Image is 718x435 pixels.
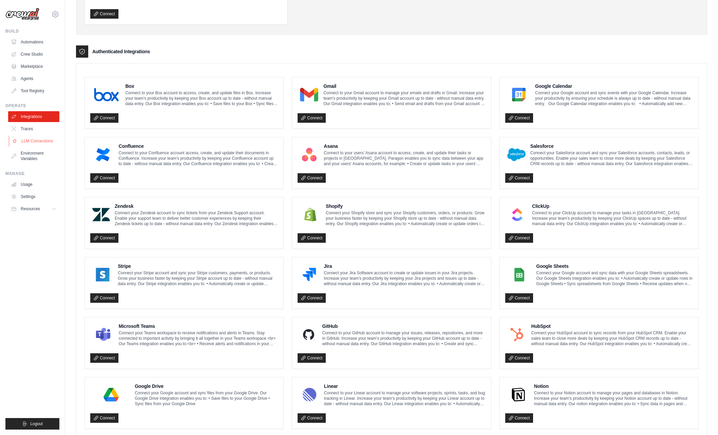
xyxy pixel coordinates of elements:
img: HubSpot Logo [507,328,527,341]
a: Connect [505,113,533,123]
span: Resources [21,206,40,212]
p: Connect your Shopify store and sync your Shopify customers, orders, or products. Grow your busine... [326,210,486,226]
h3: Authenticated Integrations [92,48,150,55]
h4: Zendesk [115,203,278,210]
h4: Linear [324,383,486,390]
img: Shopify Logo [300,208,321,221]
img: Stripe Logo [92,268,113,281]
a: Connect [90,9,118,19]
a: Connect [90,113,118,123]
a: Connect [298,113,326,123]
img: Box Logo [92,88,120,101]
img: Notion Logo [507,388,529,401]
a: Connect [90,233,118,243]
button: Resources [8,203,59,214]
p: Connect your Google account and sync events with your Google Calendar. Increase your productivity... [535,90,693,106]
a: Marketplace [8,61,59,72]
a: Integrations [8,111,59,122]
a: Connect [505,233,533,243]
a: Connect [90,293,118,303]
img: Jira Logo [300,268,319,281]
h4: ClickUp [532,203,693,210]
button: Logout [5,418,59,430]
a: Environment Variables [8,148,59,164]
p: Connect your HubSpot account to sync records from your HubSpot CRM. Enable your sales team to clo... [531,330,693,347]
p: Connect to your Notion account to manage your pages and databases in Notion. Increase your team’s... [534,390,693,407]
img: Salesforce Logo [507,148,526,161]
a: Traces [8,123,59,134]
h4: GitHub [322,323,486,330]
a: Settings [8,191,59,202]
img: Asana Logo [300,148,319,161]
h4: HubSpot [531,323,693,330]
h4: Salesforce [530,143,693,150]
h4: Google Calendar [535,83,693,90]
img: Google Sheets Logo [507,268,532,281]
a: Connect [298,293,326,303]
h4: Confluence [118,143,278,150]
a: Tool Registry [8,85,59,96]
a: Connect [90,413,118,423]
a: Crew Studio [8,49,59,60]
img: Logo [5,8,39,21]
img: Microsoft Teams Logo [92,328,114,341]
p: Connect to your Gmail account to manage your emails and drafts in Gmail. Increase your team’s pro... [323,90,486,106]
a: Usage [8,179,59,190]
h4: Shopify [326,203,486,210]
p: Connect your Salesforce account and sync your Salesforce accounts, contacts, leads, or opportunit... [530,150,693,166]
h4: Google Sheets [536,263,693,270]
p: Connect to your Box account to access, create, and update files in Box. Increase your team’s prod... [125,90,278,106]
a: Automations [8,37,59,47]
p: Connect your Stripe account and sync your Stripe customers, payments, or products. Grow your busi... [118,270,278,286]
img: Linear Logo [300,388,319,401]
a: Connect [505,293,533,303]
img: ClickUp Logo [507,208,527,221]
p: Connect to your Linear account to manage your software projects, sprints, tasks, and bug tracking... [324,390,486,407]
h4: Box [125,83,278,90]
p: Connect your Google account and sync data with your Google Sheets spreadsheets. Our Google Sheets... [536,270,693,286]
a: Agents [8,73,59,84]
a: Connect [505,413,533,423]
span: Logout [30,421,43,427]
a: Connect [505,173,533,183]
h4: Microsoft Teams [119,323,278,330]
h4: Notion [534,383,693,390]
p: Connect to your Confluence account access, create, and update their documents in Confluence. Incr... [118,150,278,166]
img: Confluence Logo [92,148,114,161]
img: Google Drive Logo [92,388,130,401]
p: Connect to your GitHub account to manage your issues, releases, repositories, and more in GitHub.... [322,330,486,347]
h4: Stripe [118,263,278,270]
a: Connect [298,233,326,243]
a: LLM Connections [9,136,60,146]
a: Connect [298,173,326,183]
p: Connect your Zendesk account to sync tickets from your Zendesk Support account. Enable your suppo... [115,210,278,226]
h4: Asana [324,143,485,150]
img: Zendesk Logo [92,208,110,221]
a: Connect [90,353,118,363]
p: Connect to your users’ Asana account to access, create, and update their tasks or projects in [GE... [324,150,485,166]
p: Connect your Jira Software account to create or update issues in your Jira projects. Increase you... [324,270,485,286]
img: GitHub Logo [300,328,317,341]
h4: Jira [324,263,485,270]
div: Build [5,28,59,34]
a: Connect [505,353,533,363]
p: Connect to your ClickUp account to manage your tasks in [GEOGRAPHIC_DATA]. Increase your team’s p... [532,210,693,226]
h4: Gmail [323,83,486,90]
div: Manage [5,171,59,176]
h4: Google Drive [135,383,278,390]
p: Connect your Google account and sync files from your Google Drive. Our Google Drive integration e... [135,390,278,407]
a: Connect [298,413,326,423]
div: Operate [5,103,59,108]
a: Connect [298,353,326,363]
img: Gmail Logo [300,88,319,101]
p: Connect your Teams workspace to receive notifications and alerts in Teams. Stay connected to impo... [119,330,278,347]
a: Connect [90,173,118,183]
img: Google Calendar Logo [507,88,530,101]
